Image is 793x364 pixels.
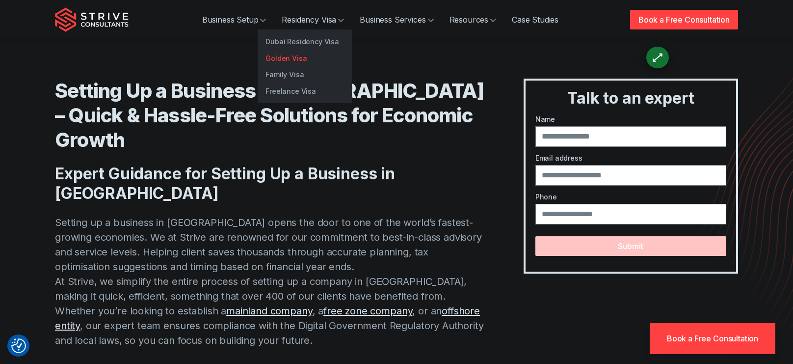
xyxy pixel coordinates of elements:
div: ⟷ [648,48,666,66]
a: free zone company [323,305,412,317]
a: mainland company [226,305,312,317]
label: Name [535,114,726,124]
a: Book a Free Consultation [630,10,738,29]
a: Freelance Visa [258,83,352,100]
img: Strive Consultants [55,7,129,32]
a: Resources [442,10,504,29]
h3: Talk to an expert [529,88,732,108]
p: Setting up a business in [GEOGRAPHIC_DATA] opens the door to one of the world’s fastest-growing e... [55,215,484,348]
button: Submit [535,236,726,256]
a: Business Setup [194,10,274,29]
h2: Expert Guidance for Setting Up a Business in [GEOGRAPHIC_DATA] [55,164,484,203]
h1: Setting Up a Business in [GEOGRAPHIC_DATA] – Quick & Hassle-Free Solutions for Economic Growth [55,79,484,152]
img: Revisit consent button [11,338,26,353]
a: Golden Visa [258,50,352,67]
a: Dubai Residency Visa [258,33,352,50]
label: Phone [535,192,726,202]
a: Case Studies [504,10,566,29]
button: Consent Preferences [11,338,26,353]
a: Family Visa [258,66,352,83]
label: Email address [535,153,726,163]
a: Book a Free Consultation [650,323,775,354]
a: Business Services [352,10,441,29]
a: Residency Visa [274,10,352,29]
